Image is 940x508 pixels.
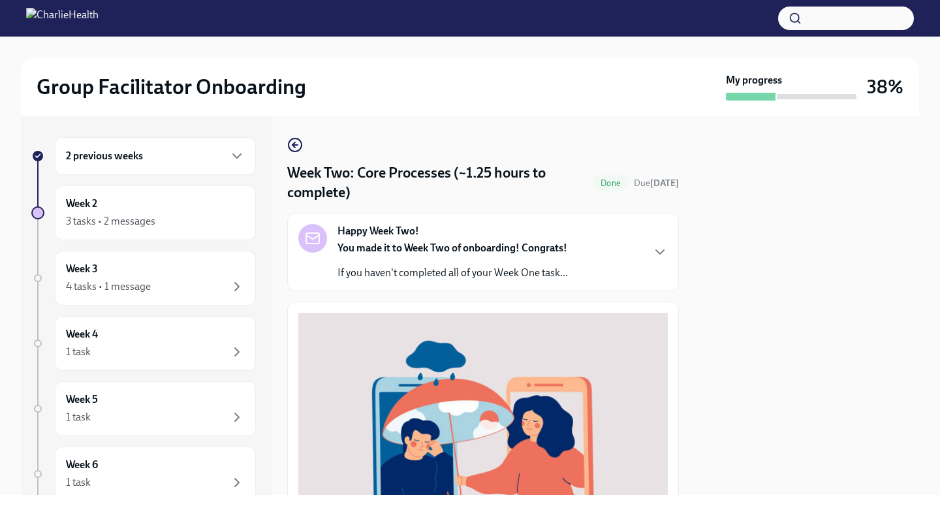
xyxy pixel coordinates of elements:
[31,251,256,306] a: Week 34 tasks • 1 message
[66,345,91,359] div: 1 task
[337,242,567,254] strong: You made it to Week Two of onboarding! Congrats!
[66,410,91,424] div: 1 task
[66,279,151,294] div: 4 tasks • 1 message
[31,316,256,371] a: Week 41 task
[66,392,98,407] h6: Week 5
[66,197,97,211] h6: Week 2
[726,73,782,87] strong: My progress
[37,74,306,100] h2: Group Facilitator Onboarding
[66,475,91,490] div: 1 task
[66,214,155,229] div: 3 tasks • 2 messages
[634,177,679,189] span: September 1st, 2025 10:00
[337,266,568,280] p: If you haven't completed all of your Week One task...
[55,137,256,175] div: 2 previous weeks
[337,224,419,238] strong: Happy Week Two!
[650,178,679,189] strong: [DATE]
[31,447,256,501] a: Week 61 task
[593,178,629,188] span: Done
[26,8,99,29] img: CharlieHealth
[66,149,143,163] h6: 2 previous weeks
[31,381,256,436] a: Week 51 task
[31,185,256,240] a: Week 23 tasks • 2 messages
[634,178,679,189] span: Due
[287,163,587,202] h4: Week Two: Core Processes (~1.25 hours to complete)
[867,75,903,99] h3: 38%
[66,458,98,472] h6: Week 6
[66,327,98,341] h6: Week 4
[66,262,98,276] h6: Week 3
